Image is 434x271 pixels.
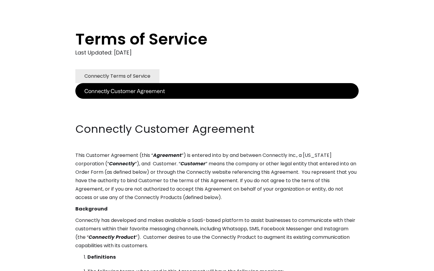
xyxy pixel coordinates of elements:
[84,72,150,80] div: Connectly Terms of Service
[109,160,135,167] em: Connectly
[6,260,36,269] aside: Language selected: English
[75,122,359,137] h2: Connectly Customer Agreement
[153,152,182,159] em: Agreement
[12,260,36,269] ul: Language list
[75,48,359,57] div: Last Updated: [DATE]
[89,234,136,241] em: Connectly Product
[84,87,165,95] div: Connectly Customer Agreement
[181,160,206,167] em: Customer
[75,110,359,119] p: ‍
[87,254,116,260] strong: Definitions
[75,30,335,48] h1: Terms of Service
[75,205,108,212] strong: Background
[75,151,359,202] p: This Customer Agreement (this “ ”) is entered into by and between Connectly Inc., a [US_STATE] co...
[75,99,359,107] p: ‍
[75,216,359,250] p: Connectly has developed and makes available a SaaS-based platform to assist businesses to communi...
